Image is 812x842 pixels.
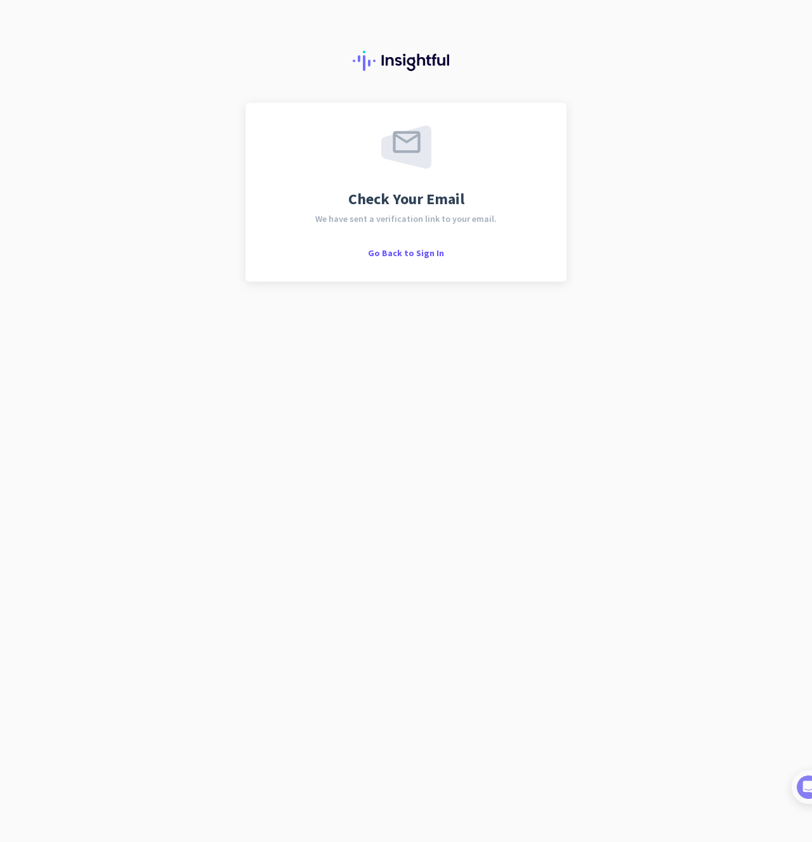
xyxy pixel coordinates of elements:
img: email-sent [381,126,431,169]
span: Go Back to Sign In [368,247,444,259]
span: We have sent a verification link to your email. [315,214,497,223]
span: Check Your Email [348,191,464,207]
img: Insightful [353,51,459,71]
